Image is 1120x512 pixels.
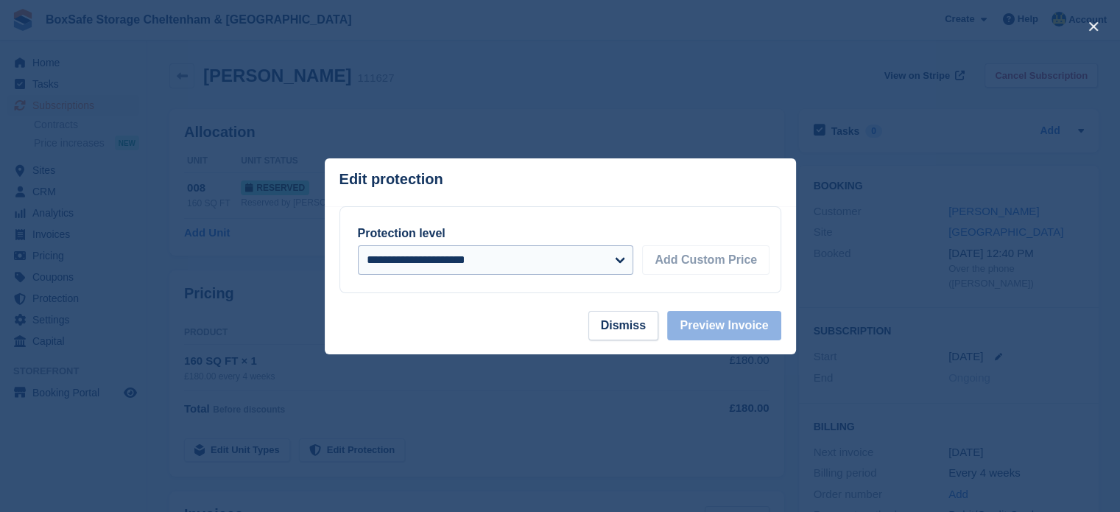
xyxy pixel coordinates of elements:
label: Protection level [358,227,445,239]
p: Edit protection [339,171,443,188]
button: Preview Invoice [667,311,781,340]
button: close [1082,15,1105,38]
button: Dismiss [588,311,658,340]
button: Add Custom Price [642,245,769,275]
